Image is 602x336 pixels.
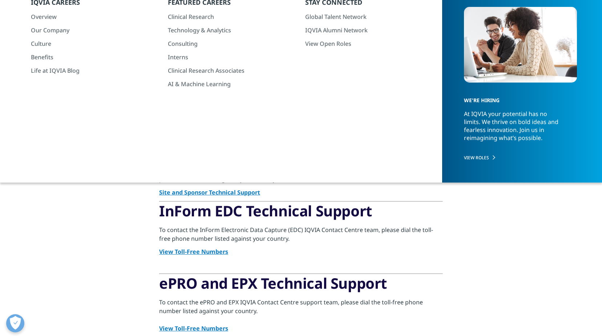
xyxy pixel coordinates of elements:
[31,26,157,34] a: Our Company
[31,40,157,48] a: Culture
[464,84,571,110] h5: WE'RE HIRING
[31,13,157,21] a: Overview
[159,202,443,225] h3: InForm EDC Technical Support
[159,188,260,196] a: Site and Sponsor Technical Support
[6,314,24,332] button: Open Preferences
[464,155,577,161] a: VIEW ROLES
[159,274,443,298] h3: ePRO and EPX Technical Support
[168,13,294,21] a: Clinical Research
[159,248,228,256] a: View Toll-Free Numbers
[305,26,431,34] a: IQVIA Alumni Network
[159,225,443,247] p: To contact the InForm Electronic Data Capture (EDC) IQVIA Contact Centre team, please dial the to...
[31,67,157,75] a: Life at IQVIA Blog
[168,80,294,88] a: AI & Machine Learning
[168,67,294,75] a: Clinical Research Associates
[464,7,577,83] img: 2213_cheerful-young-colleagues-using-laptop.jpg
[168,40,294,48] a: Consulting
[159,298,443,315] div: To contact the ePRO and EPX IQVIA Contact Centre support team, please dial the toll-free phone nu...
[464,110,564,148] p: At IQVIA your potential has no limits. We thrive on bold ideas and fearless innovation. Join us i...
[168,26,294,34] a: Technology & Analytics
[305,40,431,48] a: View Open Roles
[305,13,431,21] a: Global Talent Network
[159,324,228,332] a: View Toll-Free Numbers
[168,53,294,61] a: Interns
[31,53,157,61] a: Benefits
